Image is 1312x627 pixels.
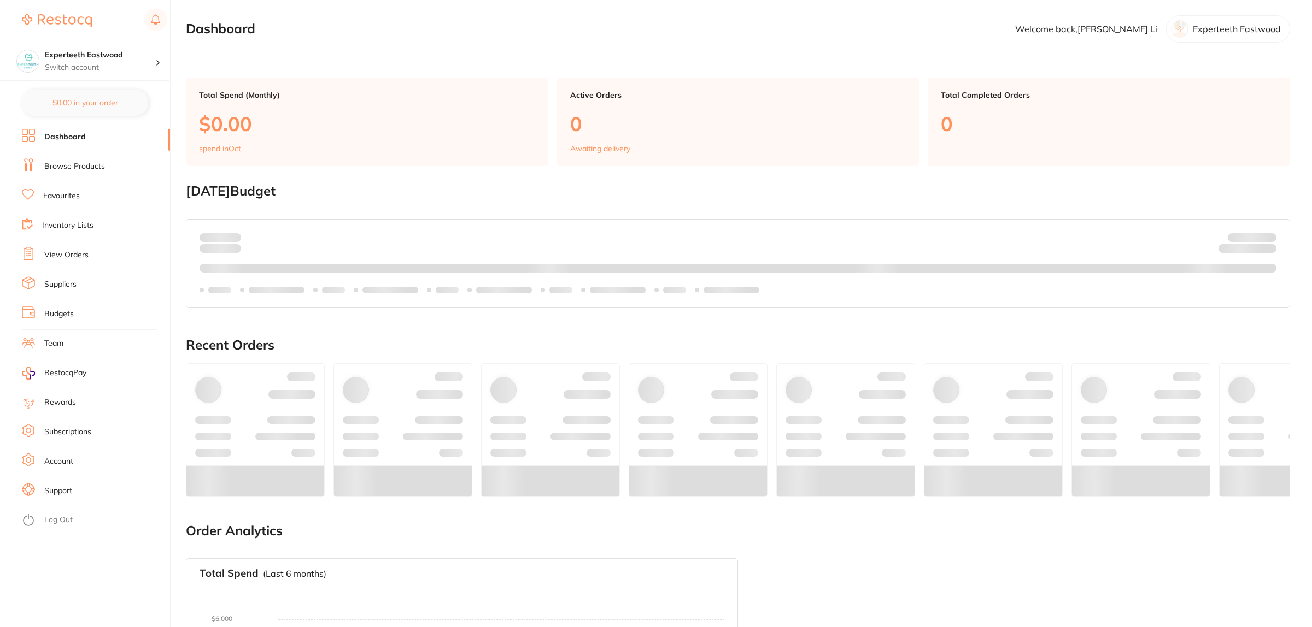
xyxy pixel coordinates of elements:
[199,144,241,153] p: spend in Oct
[704,286,759,294] p: Labels extended
[45,50,155,61] h4: Experteeth Eastwood
[362,286,418,294] p: Labels extended
[42,220,93,231] a: Inventory Lists
[22,367,86,380] a: RestocqPay
[436,286,459,294] p: Labels
[186,523,1290,539] h2: Order Analytics
[44,486,72,496] a: Support
[44,250,89,261] a: View Orders
[200,233,241,241] p: Spent:
[928,78,1290,166] a: Total Completed Orders0
[222,232,241,242] strong: $0.00
[1219,242,1276,255] p: Remaining:
[476,286,532,294] p: Labels extended
[570,113,906,135] p: 0
[44,161,105,172] a: Browse Products
[186,338,1290,353] h2: Recent Orders
[22,90,148,116] button: $0.00 in your order
[263,569,326,578] p: (Last 6 months)
[44,279,77,290] a: Suppliers
[322,286,345,294] p: Labels
[557,78,919,166] a: Active Orders0Awaiting delivery
[941,113,1277,135] p: 0
[44,514,73,525] a: Log Out
[186,184,1290,199] h2: [DATE] Budget
[1193,24,1281,34] p: Experteeth Eastwood
[199,113,535,135] p: $0.00
[249,286,304,294] p: Labels extended
[44,132,86,143] a: Dashboard
[186,78,548,166] a: Total Spend (Monthly)$0.00spend inOct
[663,286,686,294] p: Labels
[199,91,535,99] p: Total Spend (Monthly)
[590,286,646,294] p: Labels extended
[22,367,35,380] img: RestocqPay
[1015,24,1157,34] p: Welcome back, [PERSON_NAME] Li
[22,8,92,33] a: Restocq Logo
[43,191,80,202] a: Favourites
[44,397,76,408] a: Rewards
[1228,233,1276,241] p: Budget:
[208,286,231,294] p: Labels
[44,368,86,378] span: RestocqPay
[570,144,630,153] p: Awaiting delivery
[44,338,63,349] a: Team
[45,62,155,73] p: Switch account
[200,567,259,579] h3: Total Spend
[570,91,906,99] p: Active Orders
[549,286,572,294] p: Labels
[44,456,73,467] a: Account
[44,427,91,437] a: Subscriptions
[1255,232,1276,242] strong: $NaN
[22,14,92,27] img: Restocq Logo
[186,21,255,37] h2: Dashboard
[44,309,74,320] a: Budgets
[17,50,39,72] img: Experteeth Eastwood
[200,242,241,255] p: month
[1257,246,1276,256] strong: $0.00
[941,91,1277,99] p: Total Completed Orders
[22,512,167,529] button: Log Out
